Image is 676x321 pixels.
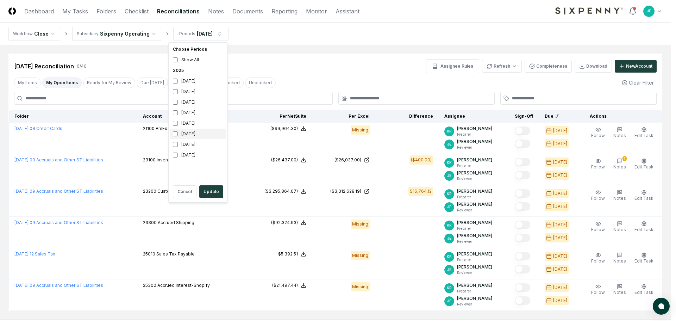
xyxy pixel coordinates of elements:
[170,76,226,86] div: [DATE]
[170,65,226,76] div: 2025
[170,44,226,55] div: Choose Periods
[170,55,226,65] div: Show All
[170,118,226,129] div: [DATE]
[199,185,223,198] button: Update
[170,107,226,118] div: [DATE]
[170,139,226,150] div: [DATE]
[173,185,196,198] button: Cancel
[170,150,226,160] div: [DATE]
[170,129,226,139] div: [DATE]
[170,86,226,97] div: [DATE]
[170,97,226,107] div: [DATE]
